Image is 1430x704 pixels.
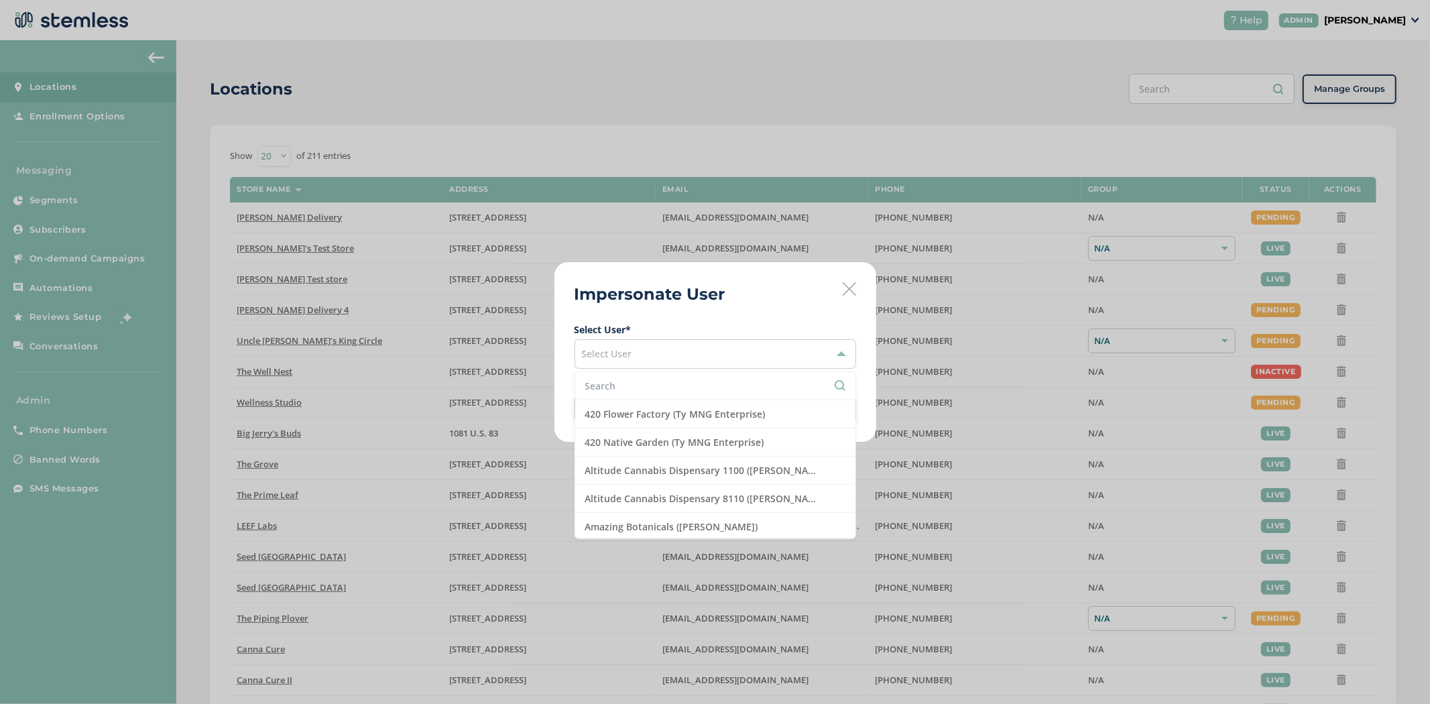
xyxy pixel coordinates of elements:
li: 420 Native Garden (Ty MNG Enterprise) [575,428,855,457]
li: 420 Flower Factory (Ty MNG Enterprise) [575,400,855,428]
h2: Impersonate User [575,282,725,306]
li: Altitude Cannabis Dispensary 8110 ([PERSON_NAME]) [575,485,855,513]
label: Select User [575,322,856,337]
iframe: Chat Widget [1363,640,1430,704]
li: Amazing Botanicals ([PERSON_NAME]) [575,513,855,541]
li: Altitude Cannabis Dispensary 1100 ([PERSON_NAME]) [575,457,855,485]
span: Select User [582,347,632,360]
input: Search [585,379,845,393]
